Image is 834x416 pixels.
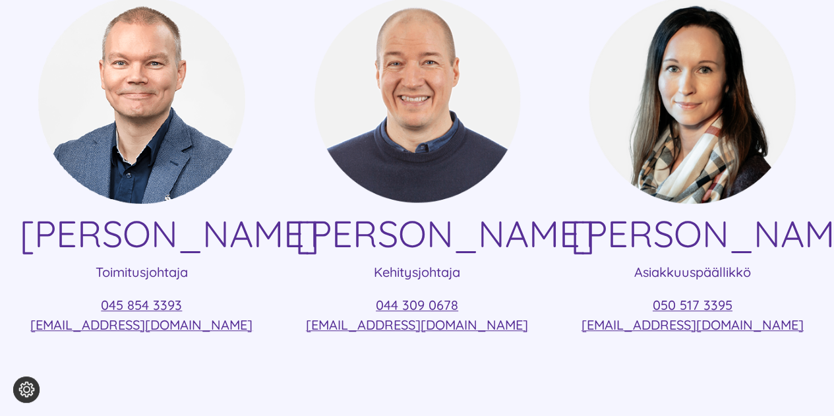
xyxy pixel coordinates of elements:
a: 044 309 0678 [376,297,458,313]
a: [EMAIL_ADDRESS][DOMAIN_NAME] [306,316,528,333]
button: Evästeasetukset [13,376,40,403]
h4: [PERSON_NAME] [570,212,814,256]
a: [EMAIL_ADDRESS][DOMAIN_NAME] [30,316,253,333]
p: Toimitusjohtaja [20,262,264,282]
p: Asiakkuuspäällikkö [570,262,814,282]
a: 050 517 3395 [653,297,732,313]
a: [EMAIL_ADDRESS][DOMAIN_NAME] [581,316,804,333]
a: 045 854 3393 [101,297,182,313]
h4: [PERSON_NAME] [295,212,539,256]
h4: [PERSON_NAME] [20,212,264,256]
p: Kehitysjohtaja [295,262,539,282]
